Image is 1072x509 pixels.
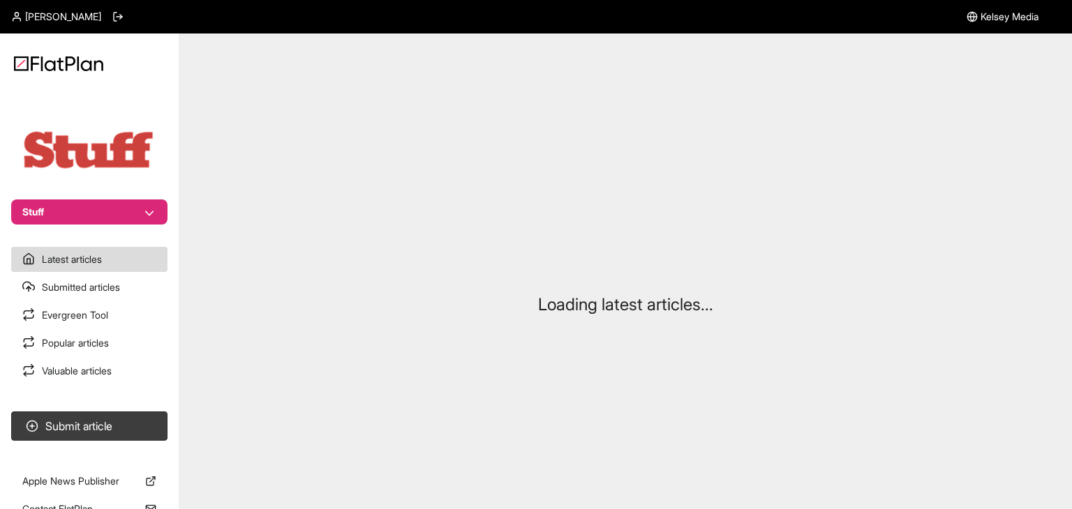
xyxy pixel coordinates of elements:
[11,331,167,356] a: Popular articles
[538,294,713,316] p: Loading latest articles...
[11,10,101,24] a: [PERSON_NAME]
[11,469,167,494] a: Apple News Publisher
[11,275,167,300] a: Submitted articles
[11,199,167,225] button: Stuff
[25,10,101,24] span: [PERSON_NAME]
[20,128,159,172] img: Publication Logo
[11,411,167,441] button: Submit article
[11,247,167,272] a: Latest articles
[981,10,1038,24] span: Kelsey Media
[14,56,103,71] img: Logo
[11,303,167,328] a: Evergreen Tool
[11,358,167,383] a: Valuable articles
